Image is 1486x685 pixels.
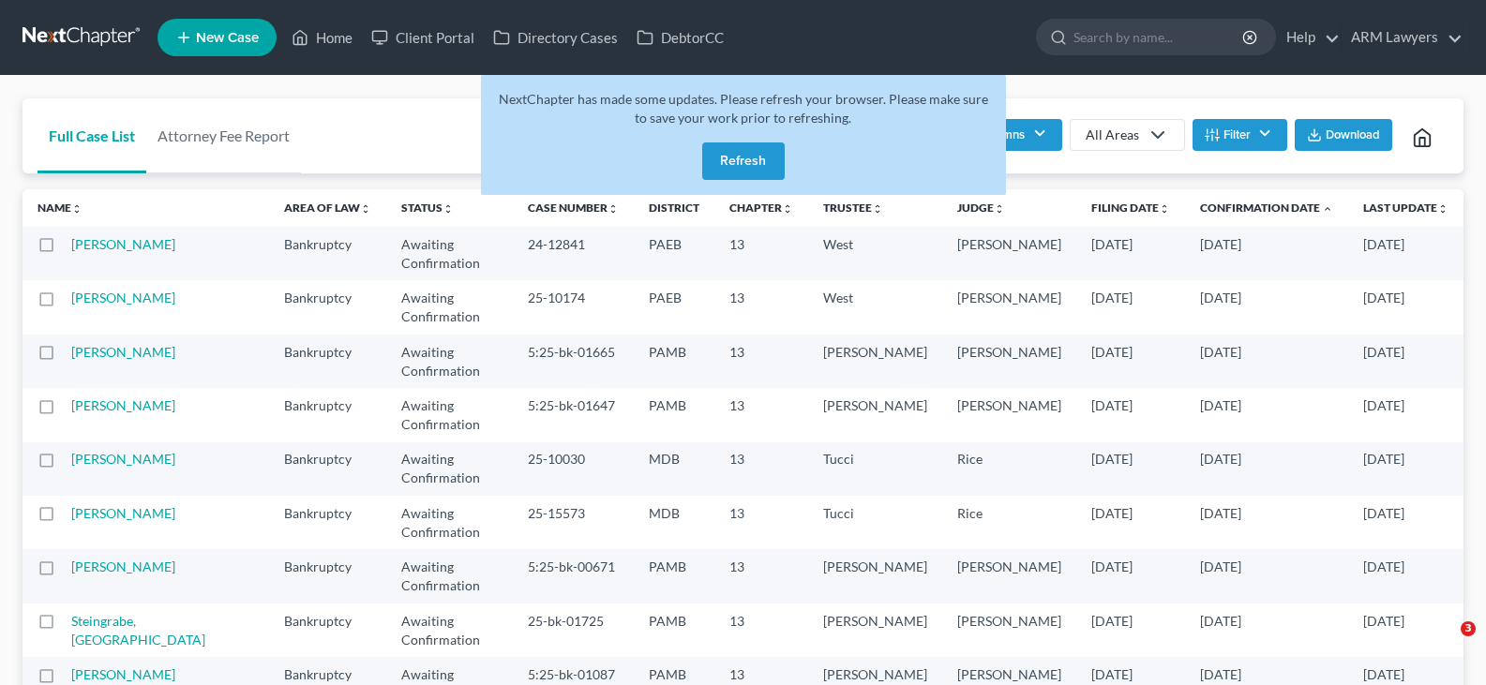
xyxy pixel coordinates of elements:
td: PAEB [634,280,714,334]
a: Last Updateunfold_more [1363,201,1448,215]
td: 25-bk-01725 [513,603,634,657]
i: unfold_more [1159,203,1170,215]
td: West [808,227,942,280]
td: [DATE] [1076,442,1185,496]
button: Refresh [702,142,785,180]
a: [PERSON_NAME] [71,290,175,305]
td: 13 [714,335,808,388]
td: 5:25-bk-01665 [513,335,634,388]
a: [PERSON_NAME] [71,344,175,360]
td: Bankruptcy [269,603,386,657]
td: [DATE] [1076,227,1185,280]
td: Tucci [808,442,942,496]
td: Awaiting Confirmation [386,388,513,441]
button: Download [1295,119,1392,151]
td: Rice [942,496,1076,549]
td: [DATE] [1185,388,1348,441]
td: [DATE] [1185,442,1348,496]
td: [DATE] [1185,280,1348,334]
td: Awaiting Confirmation [386,549,513,603]
td: 13 [714,388,808,441]
a: [PERSON_NAME] [71,505,175,521]
a: Nameunfold_more [38,201,83,215]
td: [DATE] [1076,280,1185,334]
td: [PERSON_NAME] [942,227,1076,280]
td: Awaiting Confirmation [386,442,513,496]
td: [PERSON_NAME] [808,335,942,388]
td: Awaiting Confirmation [386,496,513,549]
td: Bankruptcy [269,388,386,441]
td: Awaiting Confirmation [386,227,513,280]
td: Bankruptcy [269,335,386,388]
span: Download [1326,127,1380,142]
td: Bankruptcy [269,227,386,280]
td: PAMB [634,603,714,657]
i: unfold_more [71,203,83,215]
span: NextChapter has made some updates. Please refresh your browser. Please make sure to save your wor... [499,91,988,126]
td: Bankruptcy [269,442,386,496]
td: [PERSON_NAME] [942,549,1076,603]
a: ARM Lawyers [1342,21,1463,54]
a: Filing Dateunfold_more [1091,201,1170,215]
td: [DATE] [1348,442,1463,496]
td: MDB [634,442,714,496]
a: [PERSON_NAME] [71,558,175,574]
td: [PERSON_NAME] [808,603,942,657]
td: [DATE] [1076,549,1185,603]
td: Tucci [808,496,942,549]
a: Home [282,21,362,54]
td: Bankruptcy [269,496,386,549]
td: Awaiting Confirmation [386,280,513,334]
td: 25-10030 [513,442,634,496]
div: All Areas [1086,126,1139,144]
td: [DATE] [1185,496,1348,549]
td: 13 [714,442,808,496]
td: [DATE] [1348,549,1463,603]
td: [DATE] [1076,603,1185,657]
a: [PERSON_NAME] [71,236,175,252]
td: MDB [634,496,714,549]
td: [PERSON_NAME] [942,388,1076,441]
td: Awaiting Confirmation [386,603,513,657]
td: [PERSON_NAME] [808,549,942,603]
a: [PERSON_NAME] [71,397,175,413]
a: Client Portal [362,21,484,54]
td: Bankruptcy [269,549,386,603]
a: Area of Lawunfold_more [284,201,371,215]
td: [PERSON_NAME] [942,335,1076,388]
a: Help [1277,21,1340,54]
iframe: Intercom live chat [1422,621,1467,666]
td: [DATE] [1076,335,1185,388]
a: Directory Cases [484,21,627,54]
i: unfold_more [443,203,454,215]
td: [DATE] [1348,603,1463,657]
td: Awaiting Confirmation [386,335,513,388]
td: [DATE] [1076,388,1185,441]
a: [PERSON_NAME] [71,666,175,682]
a: Statusunfold_more [401,201,454,215]
td: [DATE] [1348,388,1463,441]
td: [DATE] [1348,227,1463,280]
a: Full Case List [38,98,146,173]
td: [DATE] [1185,335,1348,388]
td: [PERSON_NAME] [808,388,942,441]
a: Attorney Fee Report [146,98,301,173]
td: [PERSON_NAME] [942,603,1076,657]
td: PAMB [634,335,714,388]
td: Bankruptcy [269,280,386,334]
td: 13 [714,603,808,657]
a: [PERSON_NAME] [71,451,175,467]
td: 24-12841 [513,227,634,280]
td: [DATE] [1348,335,1463,388]
td: PAEB [634,227,714,280]
td: Rice [942,442,1076,496]
td: 25-10174 [513,280,634,334]
td: [DATE] [1348,496,1463,549]
td: 13 [714,549,808,603]
td: 13 [714,280,808,334]
td: 13 [714,227,808,280]
td: [DATE] [1185,549,1348,603]
button: Filter [1193,119,1287,151]
td: PAMB [634,388,714,441]
td: [DATE] [1348,280,1463,334]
